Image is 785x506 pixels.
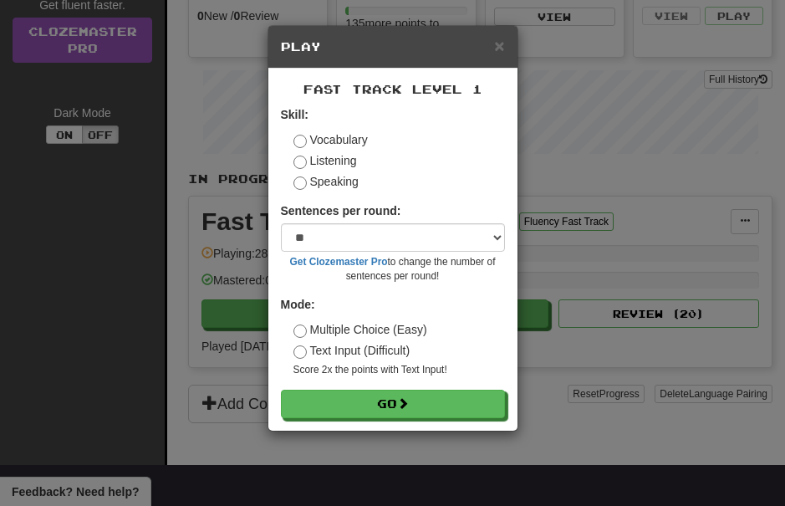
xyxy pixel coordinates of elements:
[281,202,401,219] label: Sentences per round:
[293,135,307,148] input: Vocabulary
[293,345,307,359] input: Text Input (Difficult)
[293,173,359,190] label: Speaking
[303,82,482,96] span: Fast Track Level 1
[281,298,315,311] strong: Mode:
[293,176,307,190] input: Speaking
[293,152,357,169] label: Listening
[293,321,427,338] label: Multiple Choice (Easy)
[293,156,307,169] input: Listening
[494,36,504,55] span: ×
[293,131,368,148] label: Vocabulary
[281,38,505,55] h5: Play
[290,256,388,268] a: Get Clozemaster Pro
[293,325,307,338] input: Multiple Choice (Easy)
[281,108,308,121] strong: Skill:
[281,390,505,418] button: Go
[293,342,410,359] label: Text Input (Difficult)
[494,37,504,54] button: Close
[281,255,505,284] small: to change the number of sentences per round!
[293,363,505,377] small: Score 2x the points with Text Input !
